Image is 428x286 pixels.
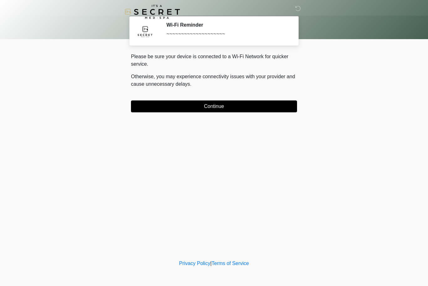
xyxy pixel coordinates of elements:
button: Continue [131,100,297,112]
span: . [190,81,191,87]
a: Privacy Policy [179,261,211,266]
img: It's A Secret Med Spa Logo [125,5,180,19]
div: ~~~~~~~~~~~~~~~~~~~~ [166,30,288,38]
a: | [210,261,211,266]
p: Otherwise, you may experience connectivity issues with your provider and cause unnecessary delays [131,73,297,88]
h2: Wi-Fi Reminder [166,22,288,28]
p: Please be sure your device is connected to a Wi-Fi Network for quicker service. [131,53,297,68]
a: Terms of Service [211,261,249,266]
img: Agent Avatar [136,22,154,41]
